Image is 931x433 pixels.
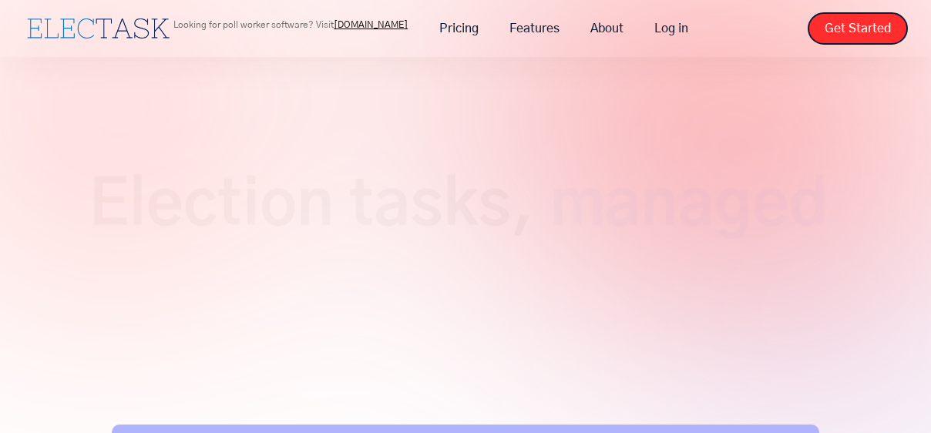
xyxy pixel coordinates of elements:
p: Looking for poll worker software? Visit [173,20,408,29]
span: Election tasks, [89,184,534,227]
a: Pricing [424,12,494,45]
a: Features [494,12,575,45]
a: home [23,15,173,42]
a: [DOMAIN_NAME] [334,20,408,29]
a: Get Started [808,12,908,45]
a: Log in [639,12,704,45]
span: managed [534,184,843,227]
a: About [575,12,639,45]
